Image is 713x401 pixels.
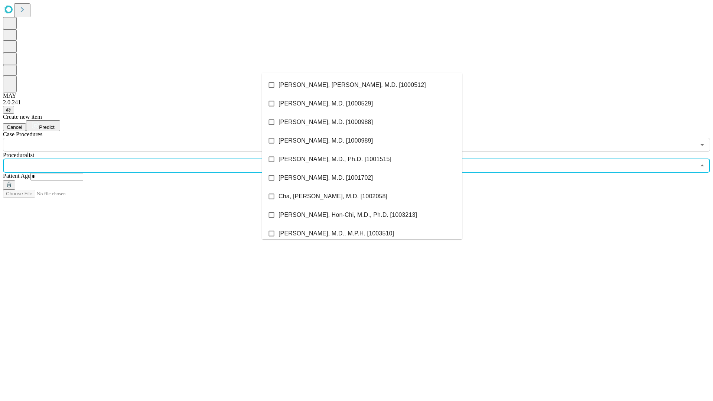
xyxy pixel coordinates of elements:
[26,120,60,131] button: Predict
[279,192,387,201] span: Cha, [PERSON_NAME], M.D. [1002058]
[279,136,373,145] span: [PERSON_NAME], M.D. [1000989]
[3,173,30,179] span: Patient Age
[3,99,710,106] div: 2.0.241
[3,152,34,158] span: Proceduralist
[3,92,710,99] div: MAY
[279,173,373,182] span: [PERSON_NAME], M.D. [1001702]
[279,155,391,164] span: [PERSON_NAME], M.D., Ph.D. [1001515]
[279,229,394,238] span: [PERSON_NAME], M.D., M.P.H. [1003510]
[3,123,26,131] button: Cancel
[697,140,707,150] button: Open
[279,99,373,108] span: [PERSON_NAME], M.D. [1000529]
[6,107,11,113] span: @
[3,106,14,114] button: @
[39,124,54,130] span: Predict
[697,160,707,171] button: Close
[7,124,22,130] span: Cancel
[279,81,426,89] span: [PERSON_NAME], [PERSON_NAME], M.D. [1000512]
[279,118,373,127] span: [PERSON_NAME], M.D. [1000988]
[3,131,42,137] span: Scheduled Procedure
[3,114,42,120] span: Create new item
[279,211,417,219] span: [PERSON_NAME], Hon-Chi, M.D., Ph.D. [1003213]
